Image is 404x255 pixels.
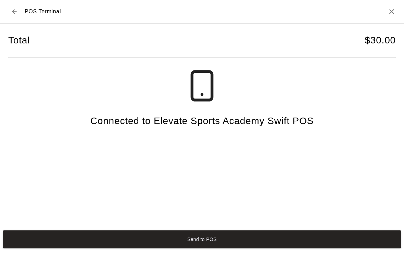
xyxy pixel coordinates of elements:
[365,35,396,46] h4: $ 30.00
[90,115,314,127] h4: Connected to Elevate Sports Academy Swift POS
[8,5,61,18] div: POS Terminal
[8,35,30,46] h4: Total
[388,8,396,16] button: Close
[8,5,21,18] button: Back to checkout
[3,230,401,248] button: Send to POS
